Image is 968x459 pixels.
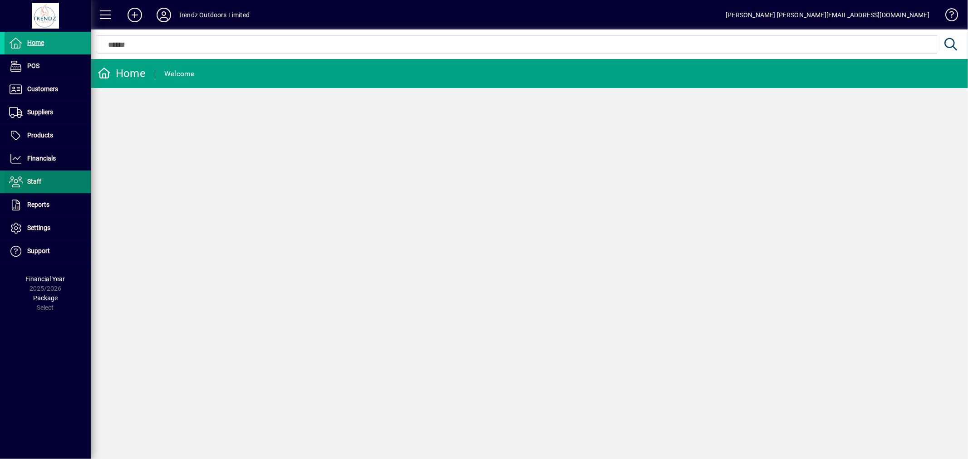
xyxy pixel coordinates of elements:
a: Settings [5,217,91,239]
span: Reports [27,201,49,208]
a: Support [5,240,91,263]
button: Add [120,7,149,23]
div: Trendz Outdoors Limited [178,8,250,22]
span: Suppliers [27,108,53,116]
a: Products [5,124,91,147]
span: Financial Year [26,275,65,283]
div: [PERSON_NAME] [PERSON_NAME][EMAIL_ADDRESS][DOMAIN_NAME] [726,8,929,22]
a: Knowledge Base [939,2,957,31]
span: Settings [27,224,50,231]
span: Staff [27,178,41,185]
a: Reports [5,194,91,216]
span: Home [27,39,44,46]
a: Customers [5,78,91,101]
span: Products [27,132,53,139]
span: Support [27,247,50,254]
span: Customers [27,85,58,93]
a: POS [5,55,91,78]
span: Financials [27,155,56,162]
button: Profile [149,7,178,23]
span: POS [27,62,39,69]
a: Financials [5,147,91,170]
div: Welcome [164,67,195,81]
a: Suppliers [5,101,91,124]
a: Staff [5,171,91,193]
span: Package [33,294,58,302]
div: Home [98,66,146,81]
